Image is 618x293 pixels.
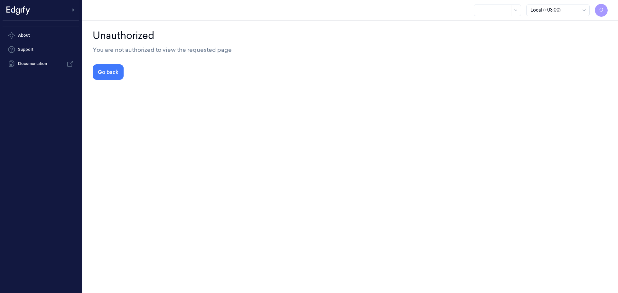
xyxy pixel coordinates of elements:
a: Support [3,43,79,56]
button: Toggle Navigation [69,5,79,15]
a: Documentation [3,57,79,70]
button: Go back [93,64,124,80]
div: Unauthorized [93,28,608,43]
div: You are not authorized to view the requested page [93,45,608,54]
button: O [595,4,608,17]
button: About [3,29,79,42]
